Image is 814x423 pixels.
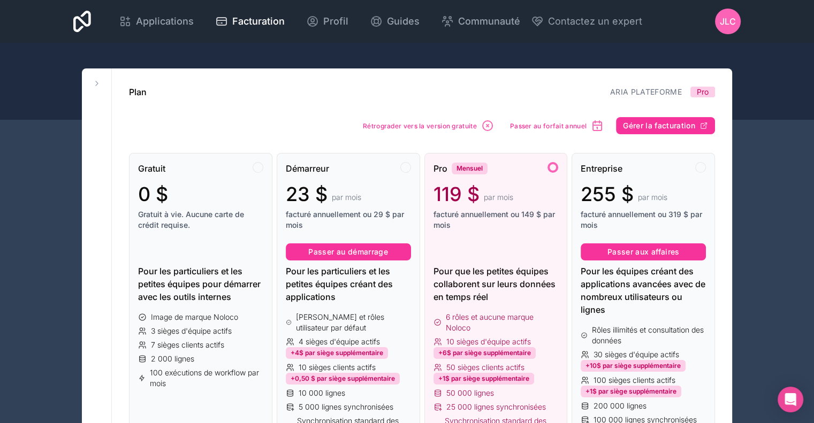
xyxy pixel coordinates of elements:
font: par mois [484,193,513,202]
button: Passer aux affaires [581,243,706,260]
font: Image de marque Noloco [151,312,238,321]
font: Pour les équipes créant des applications avancées avec de nombreux utilisateurs ou lignes [581,266,705,315]
div: Ouvrir Intercom Messenger [778,387,803,412]
font: Passer aux affaires [607,247,680,256]
font: Entreprise [581,163,622,174]
font: facturé annuellement ou 319 $ par mois [581,210,702,229]
font: [PERSON_NAME] et rôles utilisateur par défaut [296,312,384,332]
font: Profil [323,16,348,27]
button: Passer au forfait annuel [506,116,607,136]
font: JLC [720,16,736,27]
font: facturé annuellement ou 149 $ par mois [433,210,555,229]
button: Contactez un expert [531,14,642,29]
font: Guides [387,16,420,27]
font: Pro [433,163,447,174]
a: ARIA PLATEFORME [610,87,682,96]
a: Profil [298,10,357,33]
font: Plan [129,87,147,97]
font: 7 sièges clients actifs [151,340,224,349]
font: Facturation [232,16,285,27]
font: 23 $ [286,182,328,206]
font: 100 exécutions de workflow par mois [150,368,259,388]
font: 10 sièges d'équipe actifs [446,337,531,346]
font: Pour que les petites équipes collaborent sur leurs données en temps réel [433,266,556,302]
font: Gratuit à vie. Aucune carte de crédit requise. [138,210,244,229]
font: Mensuel [457,164,483,172]
font: 50 sièges clients actifs [446,363,524,372]
font: +1$ par siège supplémentaire [585,387,676,395]
button: Rétrograder vers la version gratuite [359,116,498,136]
font: 10 sièges clients actifs [299,363,376,372]
font: 255 $ [581,182,634,206]
font: 50 000 lignes [446,388,494,397]
font: Applications [136,16,194,27]
font: Gérer la facturation [623,121,695,130]
font: 119 $ [433,182,480,206]
font: 10 000 lignes [299,388,345,397]
font: 6 rôles et aucune marque Noloco [446,312,534,332]
font: +0,50 $ par siège supplémentaire [291,374,395,382]
font: +4$ par siège supplémentaire [291,349,383,357]
font: Passer au forfait annuel [510,122,587,130]
font: 0 $ [138,182,168,206]
font: Communauté [458,16,520,27]
font: 25 000 lignes synchronisées [446,402,546,411]
font: 5 000 lignes synchronisées [299,402,393,411]
font: +6$ par siège supplémentaire [438,349,531,357]
a: Communauté [432,10,529,33]
a: Facturation [207,10,293,33]
font: facturé annuellement ou 29 $ par mois [286,210,404,229]
font: 4 sièges d'équipe actifs [299,337,380,346]
font: Gratuit [138,163,165,174]
font: par mois [638,193,667,202]
font: Rétrograder vers la version gratuite [363,122,477,130]
font: +1$ par siège supplémentaire [438,374,529,382]
font: Pour les particuliers et les petites équipes pour démarrer avec les outils internes [138,266,261,302]
font: Passer au démarrage [308,247,388,256]
font: 30 sièges d'équipe actifs [594,350,679,359]
button: Gérer la facturation [616,117,715,134]
font: Contactez un expert [548,16,642,27]
font: par mois [332,193,361,202]
font: 2 000 lignes [151,354,194,363]
font: 100 sièges clients actifs [594,375,675,384]
button: Passer au démarrage [286,243,411,260]
font: Démarreur [286,163,329,174]
a: Guides [361,10,428,33]
font: 200 000 lignes [594,401,646,410]
font: Pour les particuliers et les petites équipes créant des applications [286,266,393,302]
font: +10$ par siège supplémentaire [585,362,681,370]
font: Pro [697,87,709,96]
font: Rôles illimités et consultation des données [592,325,704,345]
a: Applications [110,10,202,33]
font: 3 sièges d'équipe actifs [151,326,232,335]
